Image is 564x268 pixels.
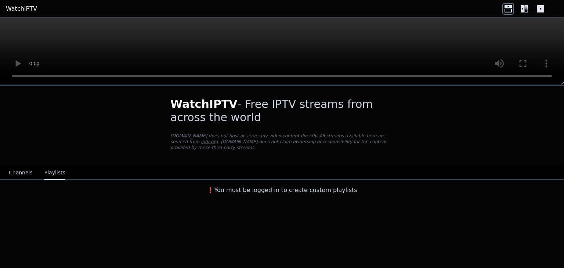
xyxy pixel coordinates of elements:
p: [DOMAIN_NAME] does not host or serve any video content directly. All streams available here are s... [170,133,394,151]
span: WatchIPTV [170,98,238,111]
button: Playlists [44,166,65,180]
a: WatchIPTV [6,4,37,13]
h1: - Free IPTV streams from across the world [170,98,394,124]
a: iptv-org [201,139,218,144]
h3: ❗️You must be logged in to create custom playlists [159,186,405,195]
button: Channels [9,166,33,180]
